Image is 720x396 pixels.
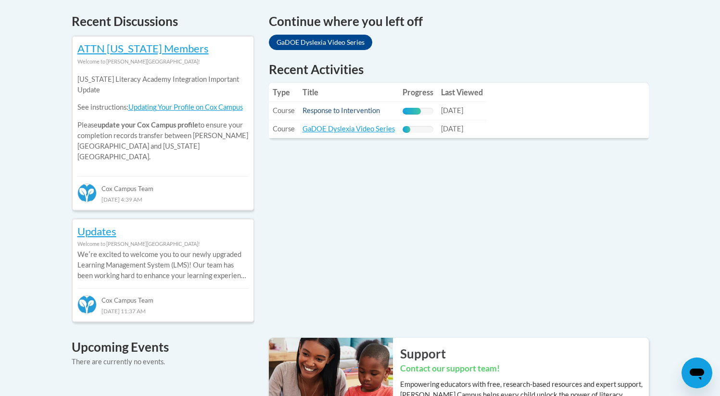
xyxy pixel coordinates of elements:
img: Cox Campus Team [77,183,97,203]
b: update your Cox Campus profile [98,121,198,129]
a: Updating Your Profile on Cox Campus [128,103,243,111]
h1: Recent Activities [269,61,649,78]
h3: Contact our support team! [400,363,649,375]
span: There are currently no events. [72,358,165,366]
a: ATTN [US_STATE] Members [77,42,209,55]
div: [DATE] 11:37 AM [77,306,249,316]
img: Cox Campus Team [77,295,97,314]
th: Progress [399,83,437,102]
h4: Continue where you left off [269,12,649,31]
span: [DATE] [441,125,463,133]
h2: Support [400,345,649,362]
div: Welcome to [PERSON_NAME][GEOGRAPHIC_DATA]! [77,239,249,249]
p: See instructions: [77,102,249,113]
span: [DATE] [441,106,463,115]
div: Please to ensure your completion records transfer between [PERSON_NAME][GEOGRAPHIC_DATA] and [US_... [77,67,249,169]
div: Progress, % [403,126,410,133]
div: Progress, % [403,108,421,115]
p: Weʹre excited to welcome you to our newly upgraded Learning Management System (LMS)! Our team has... [77,249,249,281]
h4: Upcoming Events [72,338,254,357]
div: Welcome to [PERSON_NAME][GEOGRAPHIC_DATA]! [77,56,249,67]
div: Cox Campus Team [77,176,249,193]
iframe: Button to launch messaging window [682,358,712,388]
a: Response to Intervention [303,106,380,115]
th: Type [269,83,299,102]
th: Title [299,83,399,102]
a: Updates [77,225,116,238]
div: Cox Campus Team [77,288,249,306]
span: Course [273,106,295,115]
span: Course [273,125,295,133]
h4: Recent Discussions [72,12,254,31]
a: GaDOE Dyslexia Video Series [303,125,395,133]
a: GaDOE Dyslexia Video Series [269,35,372,50]
p: [US_STATE] Literacy Academy Integration Important Update [77,74,249,95]
div: [DATE] 4:39 AM [77,194,249,204]
th: Last Viewed [437,83,487,102]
